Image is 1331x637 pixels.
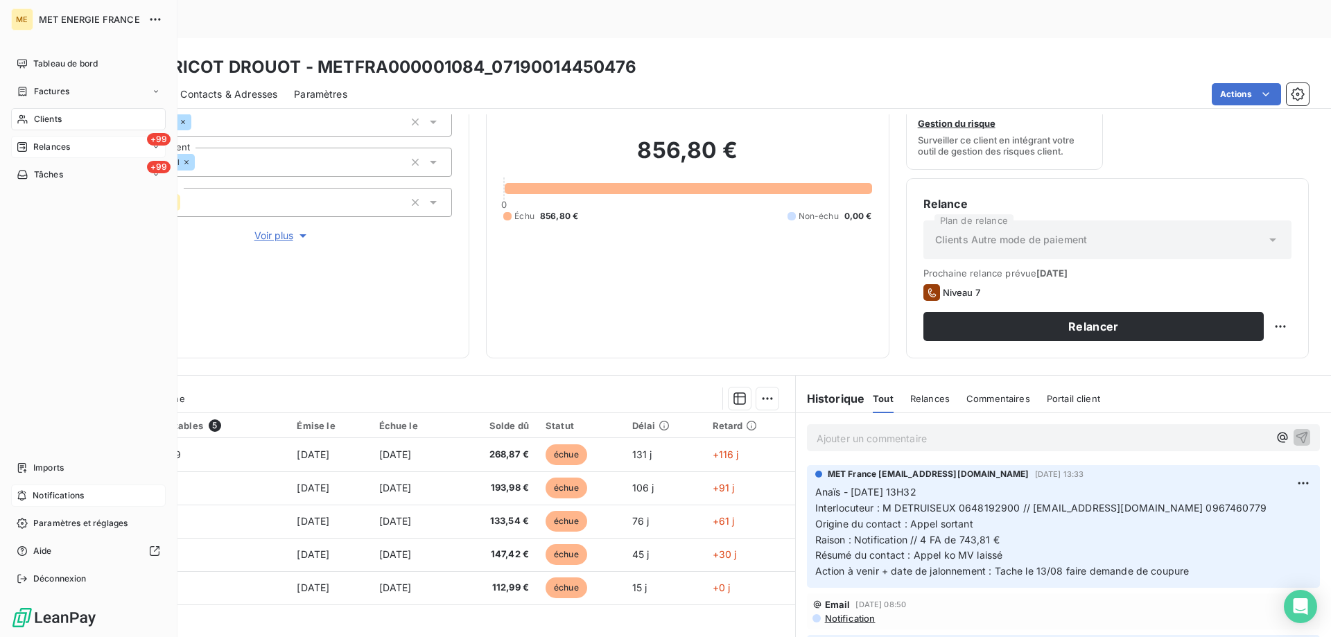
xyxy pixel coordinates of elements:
[33,141,70,153] span: Relances
[209,419,221,432] span: 5
[191,116,202,128] input: Ajouter une valeur
[11,53,166,75] a: Tableau de bord
[1284,590,1317,623] div: Open Intercom Messenger
[546,544,587,565] span: échue
[632,582,647,593] span: 15 j
[33,58,98,70] span: Tableau de bord
[180,196,191,209] input: Ajouter une valeur
[844,210,872,222] span: 0,00 €
[632,515,650,527] span: 76 j
[546,478,587,498] span: échue
[632,548,650,560] span: 45 j
[379,420,446,431] div: Échue le
[33,517,128,530] span: Paramètres et réglages
[11,80,166,103] a: Factures
[514,210,534,222] span: Échu
[501,199,507,210] span: 0
[943,287,980,298] span: Niveau 7
[546,444,587,465] span: échue
[297,515,329,527] span: [DATE]
[34,113,62,125] span: Clients
[462,548,529,561] span: 147,42 €
[34,168,63,181] span: Tâches
[503,137,871,178] h2: 856,80 €
[34,85,69,98] span: Factures
[815,565,1190,577] span: Action à venir + date de jalonnement : Tache le 13/08 faire demande de coupure
[116,419,280,432] div: Pièces comptables
[297,482,329,494] span: [DATE]
[815,486,916,498] span: Anaïs - [DATE] 13H32
[796,390,865,407] h6: Historique
[935,233,1088,247] span: Clients Autre mode de paiement
[11,457,166,479] a: Imports
[33,573,87,585] span: Déconnexion
[918,118,995,129] span: Gestion du risque
[966,393,1030,404] span: Commentaires
[195,156,206,168] input: Ajouter une valeur
[540,210,578,222] span: 856,80 €
[462,420,529,431] div: Solde dû
[632,482,654,494] span: 106 j
[462,448,529,462] span: 268,87 €
[11,512,166,534] a: Paramètres et réglages
[379,582,412,593] span: [DATE]
[824,613,876,624] span: Notification
[546,511,587,532] span: échue
[294,87,347,101] span: Paramètres
[379,548,412,560] span: [DATE]
[122,55,637,80] h3: LE HARICOT DROUOT - METFRA000001084_07190014450476
[799,210,839,222] span: Non-échu
[713,420,787,431] div: Retard
[11,136,166,158] a: +99Relances
[815,549,1003,561] span: Résumé du contact : Appel ko MV laissé
[33,462,64,474] span: Imports
[11,164,166,186] a: +99Tâches
[462,581,529,595] span: 112,99 €
[297,548,329,560] span: [DATE]
[828,468,1029,480] span: MET France [EMAIL_ADDRESS][DOMAIN_NAME]
[546,420,616,431] div: Statut
[180,87,277,101] span: Contacts & Adresses
[297,582,329,593] span: [DATE]
[825,599,851,610] span: Email
[11,108,166,130] a: Clients
[254,229,310,243] span: Voir plus
[632,420,696,431] div: Délai
[462,514,529,528] span: 133,54 €
[379,482,412,494] span: [DATE]
[713,515,735,527] span: +61 j
[855,600,906,609] span: [DATE] 08:50
[923,268,1291,279] span: Prochaine relance prévue
[11,607,97,629] img: Logo LeanPay
[713,582,731,593] span: +0 j
[1047,393,1100,404] span: Portail client
[815,534,1000,546] span: Raison : Notification // 4 FA de 743,81 €
[462,481,529,495] span: 193,98 €
[297,448,329,460] span: [DATE]
[815,518,973,530] span: Origine du contact : Appel sortant
[11,540,166,562] a: Aide
[713,548,737,560] span: +30 j
[632,448,652,460] span: 131 j
[713,448,739,460] span: +116 j
[906,81,1104,170] button: Gestion du risqueSurveiller ce client en intégrant votre outil de gestion des risques client.
[1036,268,1068,279] span: [DATE]
[147,161,171,173] span: +99
[873,393,894,404] span: Tout
[918,134,1092,157] span: Surveiller ce client en intégrant votre outil de gestion des risques client.
[297,420,362,431] div: Émise le
[815,502,1267,514] span: Interlocuteur : M DETRUISEUX 0648192900 // [EMAIL_ADDRESS][DOMAIN_NAME] 0967460779
[147,133,171,146] span: +99
[713,482,735,494] span: +91 j
[923,312,1264,341] button: Relancer
[379,448,412,460] span: [DATE]
[1212,83,1281,105] button: Actions
[33,545,52,557] span: Aide
[379,515,412,527] span: [DATE]
[923,195,1291,212] h6: Relance
[33,489,84,502] span: Notifications
[546,577,587,598] span: échue
[1035,470,1084,478] span: [DATE] 13:33
[112,228,452,243] button: Voir plus
[910,393,950,404] span: Relances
